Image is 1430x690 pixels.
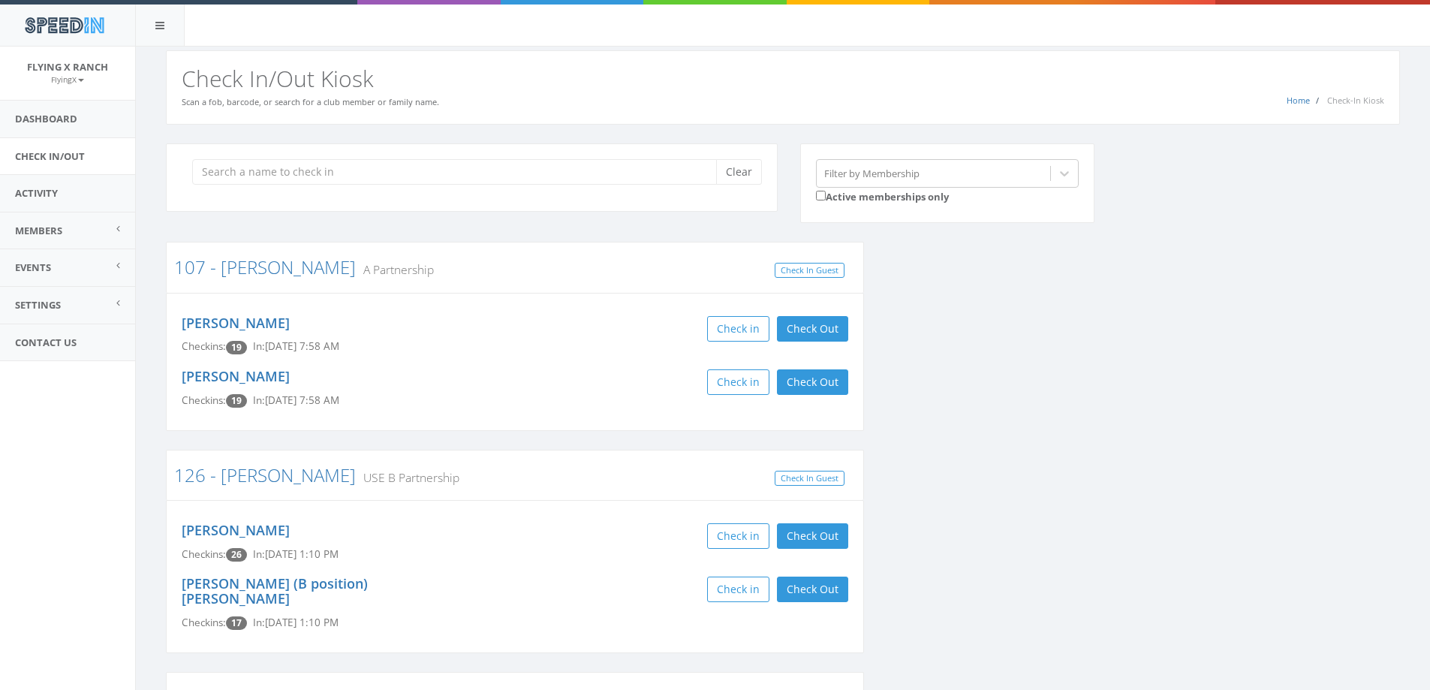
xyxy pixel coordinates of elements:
[707,369,769,395] button: Check in
[15,298,61,312] span: Settings
[51,74,84,85] small: FlyingX
[15,261,51,274] span: Events
[182,393,226,407] span: Checkins:
[775,471,844,487] a: Check In Guest
[816,188,949,204] label: Active memberships only
[182,367,290,385] a: [PERSON_NAME]
[707,316,769,342] button: Check in
[226,548,247,562] span: Checkin count
[182,547,226,561] span: Checkins:
[192,159,727,185] input: Search a name to check in
[182,96,439,107] small: Scan a fob, barcode, or search for a club member or family name.
[182,574,368,607] a: [PERSON_NAME] (B position) [PERSON_NAME]
[253,547,339,561] span: In: [DATE] 1:10 PM
[777,316,848,342] button: Check Out
[182,339,226,353] span: Checkins:
[51,72,84,86] a: FlyingX
[226,394,247,408] span: Checkin count
[356,261,434,278] small: A Partnership
[777,523,848,549] button: Check Out
[253,616,339,629] span: In: [DATE] 1:10 PM
[15,224,62,237] span: Members
[226,616,247,630] span: Checkin count
[27,60,108,74] span: Flying X Ranch
[226,341,247,354] span: Checkin count
[182,66,1384,91] h2: Check In/Out Kiosk
[824,166,920,180] div: Filter by Membership
[174,463,356,487] a: 126 - [PERSON_NAME]
[182,616,226,629] span: Checkins:
[1327,95,1384,106] span: Check-In Kiosk
[174,255,356,279] a: 107 - [PERSON_NAME]
[816,191,826,200] input: Active memberships only
[777,577,848,602] button: Check Out
[182,314,290,332] a: [PERSON_NAME]
[707,523,769,549] button: Check in
[356,469,459,486] small: USE B Partnership
[716,159,762,185] button: Clear
[707,577,769,602] button: Check in
[253,393,339,407] span: In: [DATE] 7:58 AM
[777,369,848,395] button: Check Out
[253,339,339,353] span: In: [DATE] 7:58 AM
[775,263,844,279] a: Check In Guest
[17,11,111,39] img: speedin_logo.png
[182,521,290,539] a: [PERSON_NAME]
[15,336,77,349] span: Contact Us
[1287,95,1310,106] a: Home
